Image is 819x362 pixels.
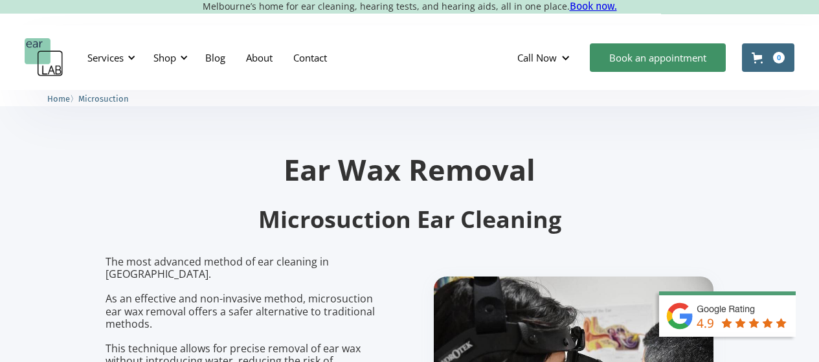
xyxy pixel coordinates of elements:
div: Call Now [507,38,583,77]
span: Home [47,94,70,104]
span: Microsuction [78,94,129,104]
a: Home [47,92,70,104]
h1: Ear Wax Removal [106,155,714,184]
h2: Microsuction Ear Cleaning [106,205,714,235]
div: Services [87,51,124,64]
a: About [236,39,283,76]
a: home [25,38,63,77]
div: Services [80,38,139,77]
a: Open cart [742,43,794,72]
a: Microsuction [78,92,129,104]
div: Shop [146,38,192,77]
div: 0 [773,52,785,63]
div: Call Now [517,51,557,64]
a: Book an appointment [590,43,726,72]
a: Contact [283,39,337,76]
a: Blog [195,39,236,76]
li: 〉 [47,92,78,106]
div: Shop [153,51,176,64]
